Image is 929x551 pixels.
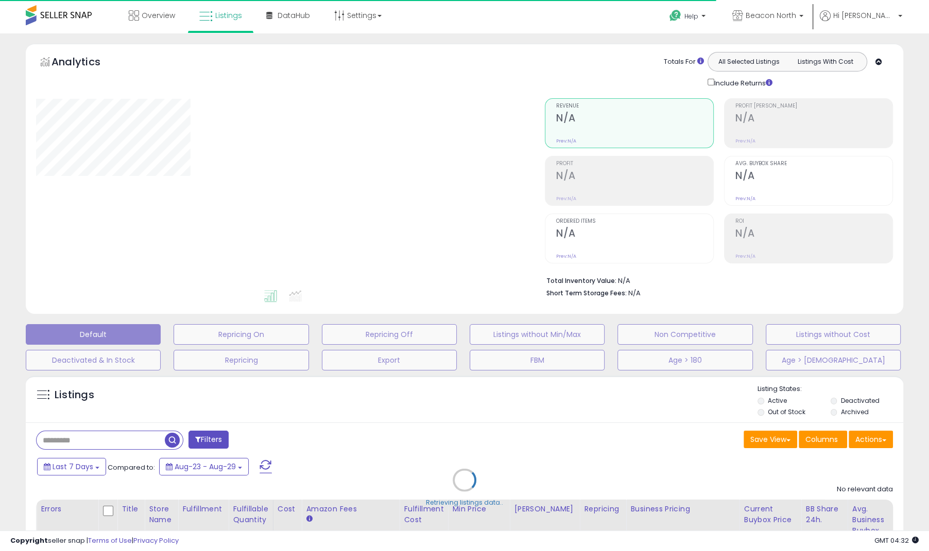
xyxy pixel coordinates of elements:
span: Help [684,12,698,21]
button: Repricing Off [322,324,457,345]
div: Include Returns [700,77,785,88]
span: Beacon North [746,10,796,21]
li: N/A [546,274,885,286]
h2: N/A [735,112,892,126]
a: Hi [PERSON_NAME] [820,10,902,33]
span: Revenue [556,103,713,109]
div: Totals For [664,57,704,67]
b: Short Term Storage Fees: [546,289,627,297]
button: Export [322,350,457,370]
span: ROI [735,219,892,224]
button: All Selected Listings [711,55,787,68]
a: Help [661,2,716,33]
button: Listings without Cost [766,324,901,345]
small: Prev: N/A [735,138,755,144]
h2: N/A [735,227,892,241]
button: Repricing [174,350,308,370]
button: Listings With Cost [787,55,864,68]
small: Prev: N/A [556,138,576,144]
span: Ordered Items [556,219,713,224]
i: Get Help [669,9,682,22]
small: Prev: N/A [556,195,576,202]
button: FBM [470,350,605,370]
h2: N/A [556,170,713,184]
span: Avg. Buybox Share [735,161,892,167]
div: Retrieving listings data.. [426,498,503,507]
small: Prev: N/A [556,253,576,259]
button: Default [26,324,161,345]
h2: N/A [735,170,892,184]
span: Overview [142,10,175,21]
span: N/A [628,288,641,298]
span: DataHub [278,10,310,21]
span: Hi [PERSON_NAME] [833,10,895,21]
button: Age > [DEMOGRAPHIC_DATA] [766,350,901,370]
small: Prev: N/A [735,253,755,259]
button: Deactivated & In Stock [26,350,161,370]
span: Listings [215,10,242,21]
h2: N/A [556,227,713,241]
button: Age > 180 [617,350,752,370]
h5: Analytics [51,55,121,72]
button: Non Competitive [617,324,752,345]
button: Listings without Min/Max [470,324,605,345]
span: Profit [PERSON_NAME] [735,103,892,109]
strong: Copyright [10,536,48,545]
span: Profit [556,161,713,167]
b: Total Inventory Value: [546,276,616,285]
small: Prev: N/A [735,195,755,202]
button: Repricing On [174,324,308,345]
h2: N/A [556,112,713,126]
div: seller snap | | [10,536,179,546]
